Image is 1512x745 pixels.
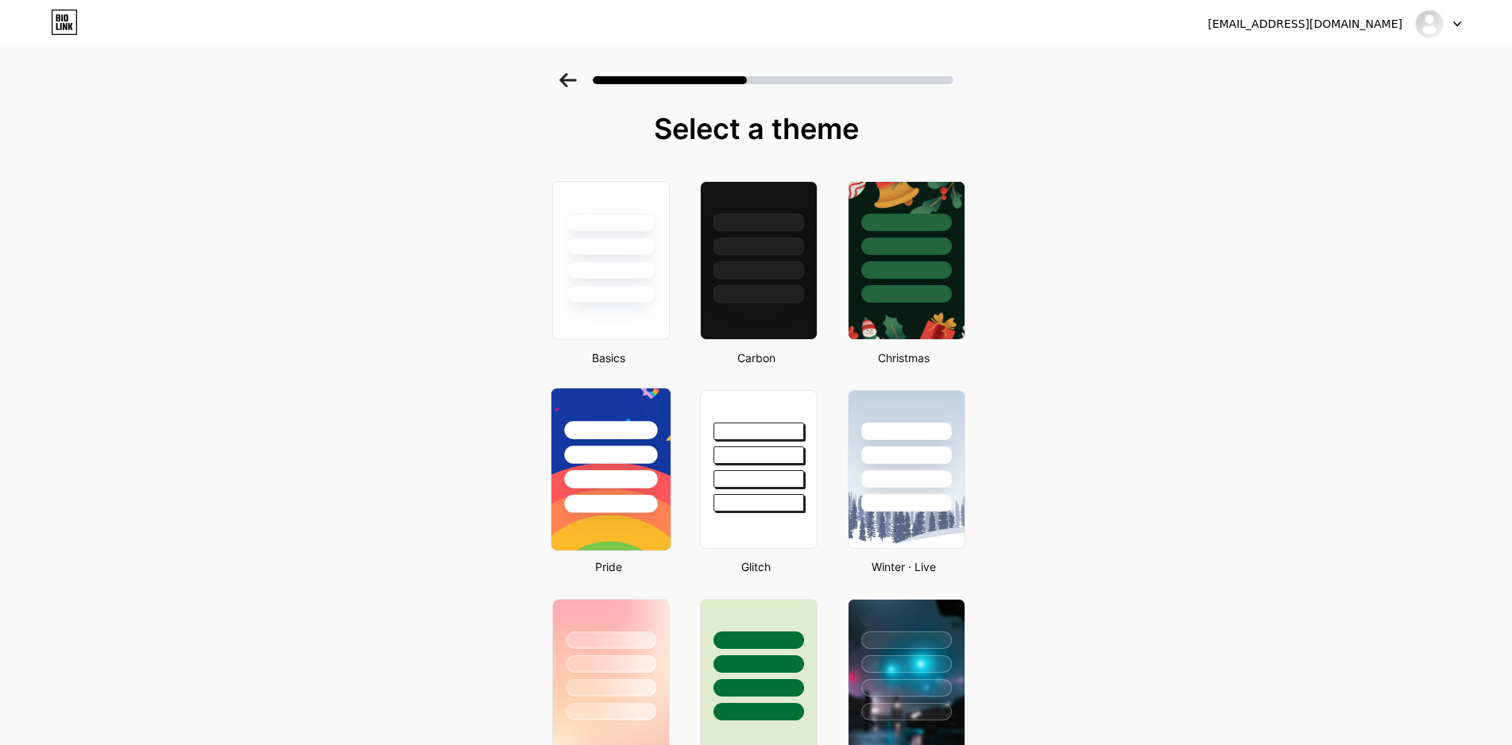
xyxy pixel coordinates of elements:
div: Select a theme [546,113,967,145]
img: pride-mobile.png [551,388,670,550]
div: Christmas [843,349,965,366]
div: Pride [547,558,670,575]
div: [EMAIL_ADDRESS][DOMAIN_NAME] [1208,16,1402,33]
img: pukul8 [1414,9,1444,39]
div: Winter · Live [843,558,965,575]
div: Basics [547,349,670,366]
div: Carbon [695,349,818,366]
div: Glitch [695,558,818,575]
